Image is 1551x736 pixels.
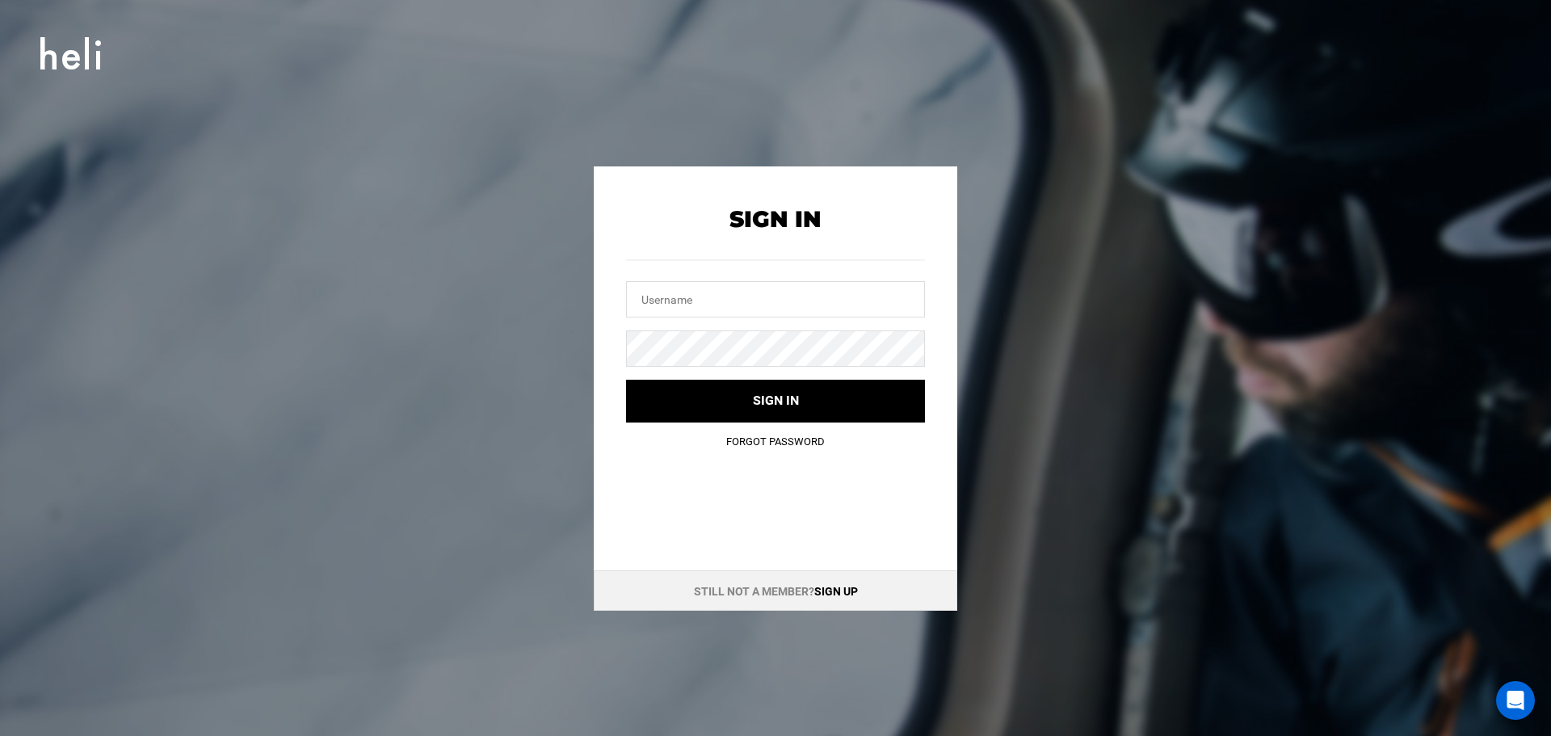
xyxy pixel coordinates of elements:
input: Username [626,281,925,318]
a: Sign up [814,585,858,598]
div: Still not a member? [594,570,957,611]
h2: Sign In [626,207,925,232]
div: Open Intercom Messenger [1496,681,1535,720]
a: Forgot Password [726,435,825,448]
button: Sign in [626,380,925,423]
